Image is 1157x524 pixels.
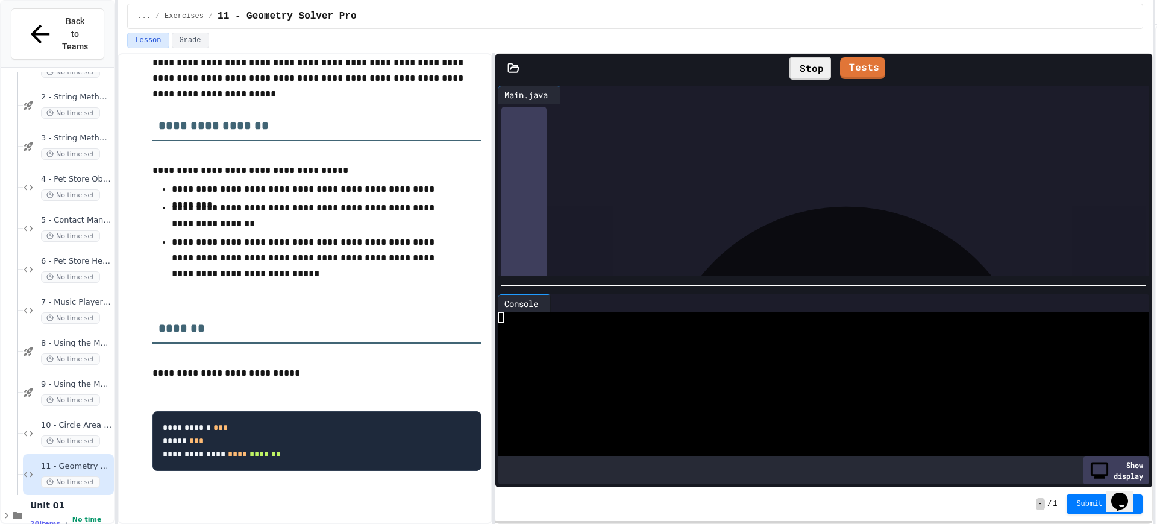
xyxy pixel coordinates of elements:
span: 10 - Circle Area Debugger [41,420,111,431]
span: ... [137,11,151,21]
span: No time set [41,312,100,324]
span: No time set [41,476,100,488]
span: No time set [41,107,100,119]
button: Grade [172,33,209,48]
span: / [209,11,213,21]
iframe: chat widget [1106,476,1145,512]
div: Stop [789,57,831,80]
span: No time set [41,435,100,447]
span: 9 - Using the Math Class II [41,379,111,390]
span: 1 [1053,499,1057,509]
span: 7 - Music Player Debugger [41,297,111,308]
span: 4 - Pet Store Object Creator [41,174,111,185]
span: Exercises [165,11,204,21]
span: 11 - Geometry Solver Pro [218,9,356,24]
div: Console [498,297,544,310]
div: Show display [1083,456,1149,484]
span: 3 - String Methods Practice II [41,133,111,144]
span: 8 - Using the Math Class I [41,338,111,349]
span: / [155,11,160,21]
button: Back to Teams [11,8,104,60]
span: No time set [41,394,100,406]
div: Console [498,294,551,312]
div: Main.java [498,89,554,101]
a: Tests [840,57,885,79]
span: 11 - Geometry Solver Pro [41,461,111,472]
span: No time set [41,271,100,283]
span: 6 - Pet Store Helper [41,256,111,267]
button: Lesson [127,33,169,48]
span: Back to Teams [61,15,90,53]
span: 5 - Contact Manager Debug [41,215,111,226]
span: No time set [41,189,100,201]
span: No time set [41,230,100,242]
span: No time set [41,353,100,365]
span: / [1047,499,1052,509]
span: Submit Answer [1076,499,1133,509]
button: Submit Answer [1067,494,1143,514]
span: - [1036,498,1045,510]
span: No time set [41,66,100,78]
span: Unit 01 [30,500,111,511]
div: Main.java [498,86,560,104]
span: No time set [41,148,100,160]
span: 2 - String Methods Practice I [41,92,111,103]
